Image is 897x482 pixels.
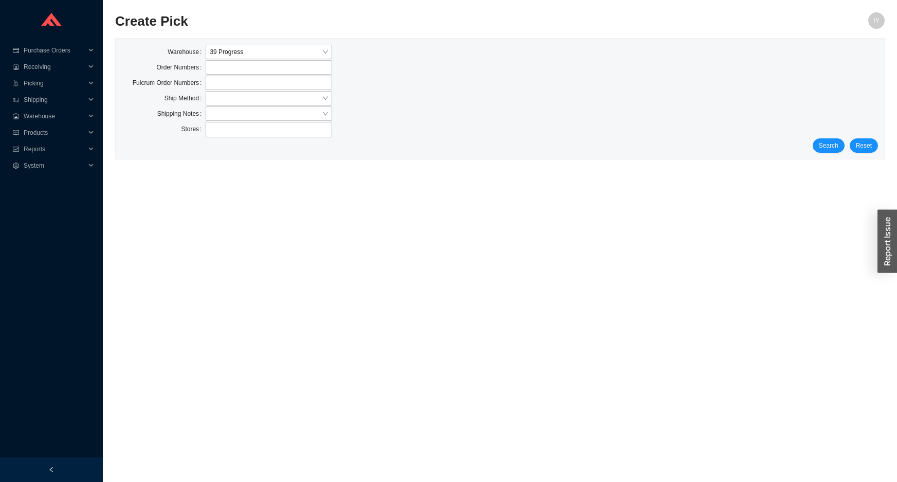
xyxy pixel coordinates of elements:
[24,42,85,59] span: Purchase Orders
[813,138,845,153] button: Search
[24,75,85,92] span: Picking
[24,92,85,108] span: Shipping
[156,60,206,75] label: Order Numbers
[12,47,20,53] span: credit-card
[12,130,20,136] span: read
[133,76,206,90] label: Fulcrum Order Numbers
[850,138,878,153] button: Reset
[873,12,879,29] span: IY
[181,122,206,136] label: Stores
[24,59,85,75] span: Receiving
[48,467,54,473] span: left
[24,108,85,124] span: Warehouse
[115,12,692,30] h2: Create Pick
[24,124,85,141] span: Products
[24,157,85,174] span: System
[157,106,206,121] label: Shipping Notes
[819,140,838,151] span: Search
[856,140,872,151] span: Reset
[12,146,20,152] span: fund
[24,141,85,157] span: Reports
[210,45,327,59] span: 39 Progress
[12,163,20,169] span: setting
[164,91,206,105] label: Ship Method
[168,45,206,59] label: Warehouse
